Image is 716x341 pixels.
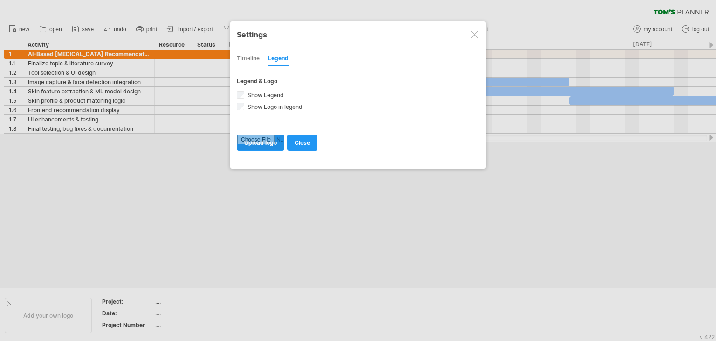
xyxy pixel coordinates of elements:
[237,78,479,85] div: Legend & Logo
[244,139,277,146] span: upload logo
[287,135,317,151] a: close
[268,51,289,66] div: Legend
[237,51,260,66] div: Timeline
[295,139,310,146] span: close
[246,92,284,99] span: Show Legend
[237,26,479,43] div: Settings
[237,135,284,151] a: upload logo
[246,103,303,110] span: Show Logo in legend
